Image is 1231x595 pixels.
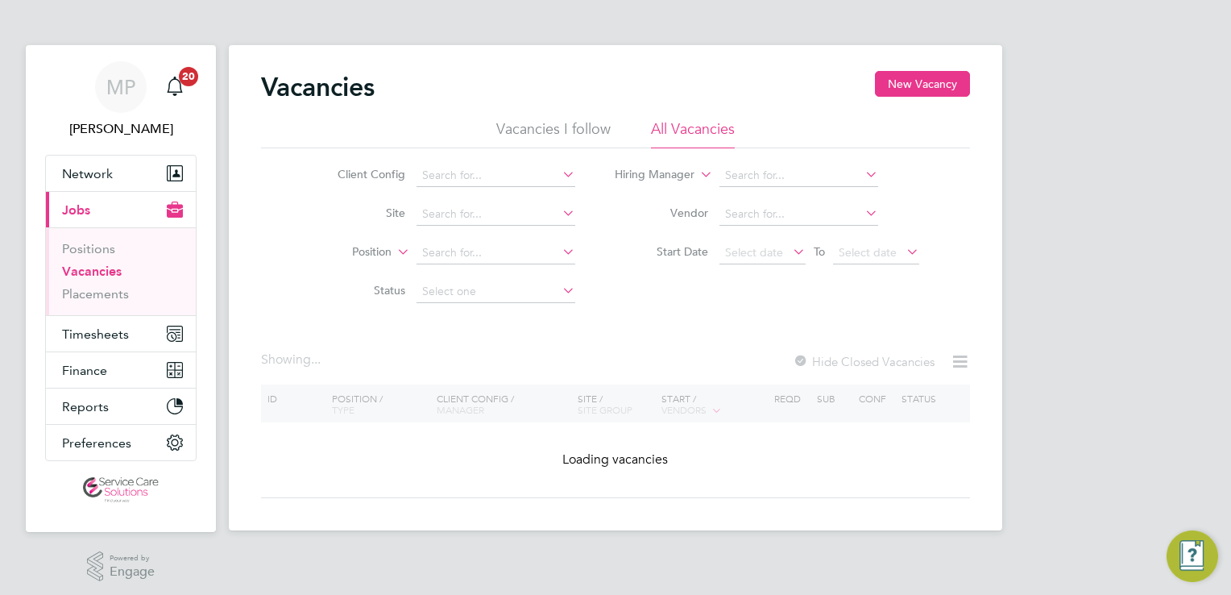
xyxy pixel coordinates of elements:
[46,227,196,315] div: Jobs
[496,119,611,148] li: Vacancies I follow
[313,283,405,297] label: Status
[809,241,830,262] span: To
[313,167,405,181] label: Client Config
[62,399,109,414] span: Reports
[651,119,735,148] li: All Vacancies
[26,45,216,532] nav: Main navigation
[62,435,131,451] span: Preferences
[159,61,191,113] a: 20
[46,389,196,424] button: Reports
[46,425,196,460] button: Preferences
[261,71,375,103] h2: Vacancies
[179,67,198,86] span: 20
[417,242,575,264] input: Search for...
[45,61,197,139] a: MP[PERSON_NAME]
[725,245,783,260] span: Select date
[417,203,575,226] input: Search for...
[793,354,935,369] label: Hide Closed Vacancies
[719,203,878,226] input: Search for...
[62,327,129,342] span: Timesheets
[719,164,878,187] input: Search for...
[110,551,155,565] span: Powered by
[261,352,324,368] div: Showing
[313,206,405,220] label: Site
[46,352,196,388] button: Finance
[615,206,708,220] label: Vendor
[62,202,90,218] span: Jobs
[602,167,694,183] label: Hiring Manager
[110,565,155,579] span: Engage
[45,119,197,139] span: Michael Potts
[45,477,197,503] a: Go to home page
[417,164,575,187] input: Search for...
[299,244,392,260] label: Position
[62,363,107,378] span: Finance
[106,77,135,98] span: MP
[62,166,113,181] span: Network
[62,241,115,256] a: Positions
[46,156,196,191] button: Network
[46,316,196,352] button: Timesheets
[62,264,122,279] a: Vacancies
[46,192,196,227] button: Jobs
[615,244,708,259] label: Start Date
[62,286,129,302] a: Placements
[417,281,575,303] input: Select one
[1167,531,1218,582] button: Engage Resource Center
[83,477,159,503] img: servicecare-logo-retina.png
[311,352,321,368] span: ...
[87,551,155,582] a: Powered byEngage
[875,71,970,97] button: New Vacancy
[839,245,897,260] span: Select date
